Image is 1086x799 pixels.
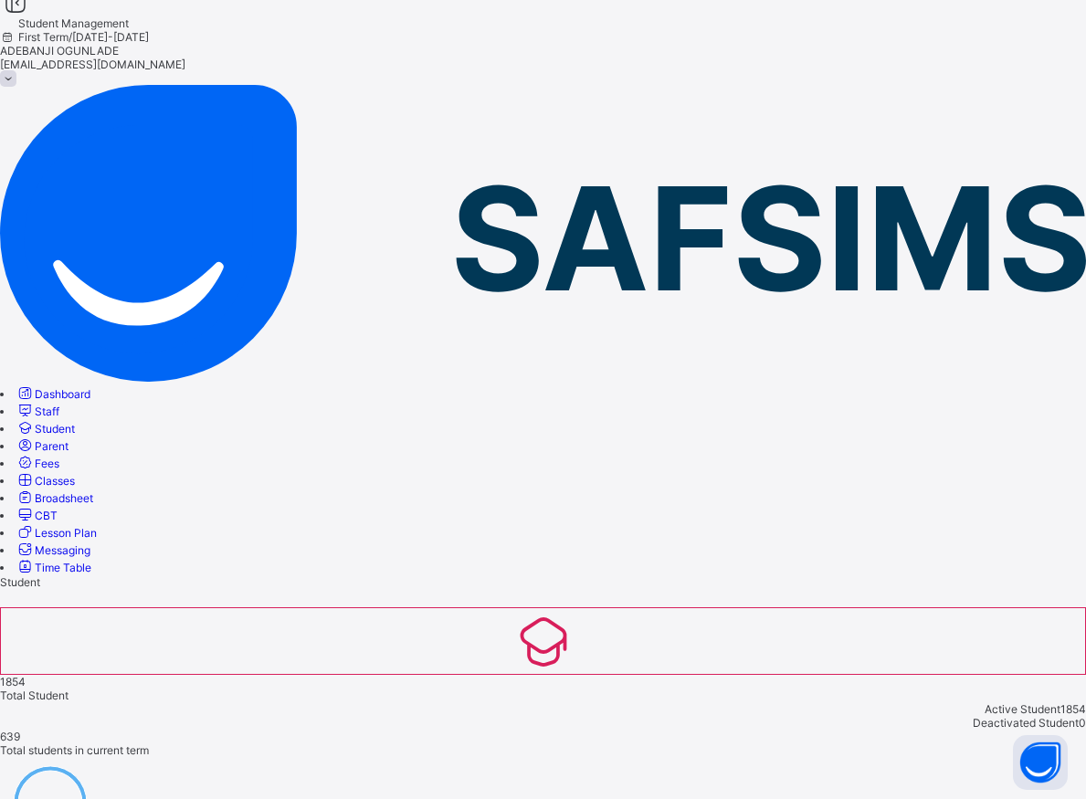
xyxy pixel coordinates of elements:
span: Deactivated Student [973,716,1079,730]
a: Parent [16,439,69,453]
a: Classes [16,474,75,488]
span: Broadsheet [35,491,93,505]
span: Fees [35,457,59,470]
span: Parent [35,439,69,453]
a: Broadsheet [16,491,93,505]
button: Open asap [1013,735,1068,790]
a: CBT [16,509,58,522]
a: Staff [16,405,59,418]
a: Dashboard [16,387,90,401]
span: Active Student [985,702,1060,716]
span: CBT [35,509,58,522]
span: Time Table [35,561,91,574]
span: Dashboard [35,387,90,401]
span: 1854 [1060,702,1086,716]
span: Student Management [18,16,129,30]
span: Classes [35,474,75,488]
span: 0 [1079,716,1086,730]
a: Time Table [16,561,91,574]
a: Fees [16,457,59,470]
a: Messaging [16,543,90,557]
span: Messaging [35,543,90,557]
a: Lesson Plan [16,526,97,540]
span: Student [35,422,75,436]
span: Staff [35,405,59,418]
a: Student [16,422,75,436]
span: Lesson Plan [35,526,97,540]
